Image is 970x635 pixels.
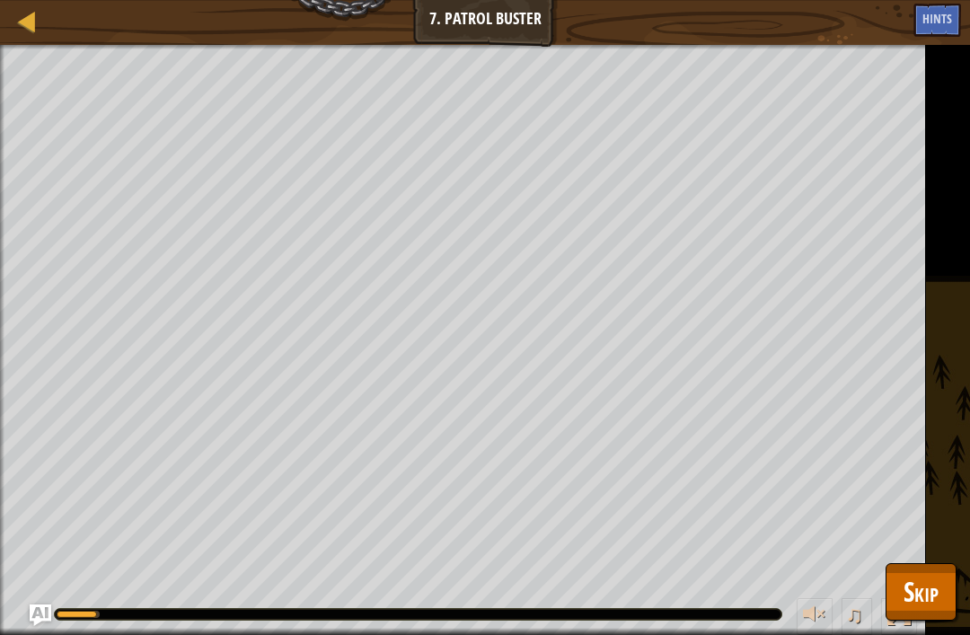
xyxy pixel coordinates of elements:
[797,598,833,635] button: Adjust volume
[922,10,952,27] span: Hints
[904,573,939,610] span: Skip
[881,598,917,635] button: Toggle fullscreen
[30,604,51,626] button: Ask AI
[845,601,863,628] span: ♫
[886,563,957,621] button: Skip
[842,598,872,635] button: ♫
